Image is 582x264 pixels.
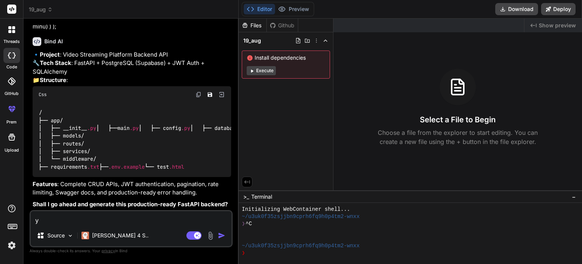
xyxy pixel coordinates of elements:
[169,163,184,170] span: .html
[247,54,325,62] span: Install dependencies
[67,232,74,239] img: Pick Models
[6,119,17,125] label: prem
[120,163,145,170] span: .example
[244,4,275,14] button: Editor
[30,247,233,255] p: Always double-check its answers. Your in Bind
[3,38,20,45] label: threads
[40,76,66,84] strong: Structure
[247,66,276,75] button: Execute
[242,250,246,257] span: ❯
[242,206,350,213] span: Initializing WebContainer shell...
[246,220,252,228] span: ^C
[39,109,287,171] code: / ├── app/ │ ├── __init__ │ ├── │ ├── config │ ├── database │ ├── auth/ │ ├── models/ │ ├── route...
[87,125,96,131] span: .py
[40,51,60,58] strong: Project
[239,22,266,29] div: Files
[206,231,215,240] img: attachment
[5,90,19,97] label: GitHub
[242,242,360,250] span: ~/u3uk0f35zsjjbn9cprh6fq9h0p4tm2-wnxx
[33,180,57,188] strong: Features
[243,193,249,201] span: >_
[117,125,130,131] span: main
[218,232,225,239] img: icon
[5,147,19,153] label: Upload
[29,6,53,13] span: 19_aug
[33,201,228,208] strong: Shall I go ahead and generate this production-ready FastAPI backend?
[495,3,538,15] button: Download
[541,3,576,15] button: Deploy
[47,232,65,239] p: Source
[130,125,139,131] span: .py
[39,92,47,98] span: Css
[44,38,63,45] h6: Bind AI
[5,239,18,252] img: settings
[267,22,298,29] div: Github
[572,193,576,201] span: −
[251,193,272,201] span: Terminal
[243,37,261,44] span: 19_aug
[31,211,232,225] textarea: y
[373,128,543,146] p: Choose a file from the explorer to start editing. You can create a new file using the + button in...
[181,125,190,131] span: .py
[218,91,225,98] img: Open in Browser
[33,51,231,85] p: 🔹 : Video Streaming Platform Backend API 🔧 : FastAPI + PostgreSQL (Supabase) + JWT Auth + SQLAlch...
[205,89,215,100] button: Save file
[102,248,115,253] span: privacy
[40,59,71,66] strong: Tech Stack
[92,232,149,239] p: [PERSON_NAME] 4 S..
[420,114,496,125] h3: Select a File to Begin
[242,220,246,228] span: ❯
[33,180,231,197] p: : Complete CRUD APIs, JWT authentication, pagination, rate limiting, Swagger docs, and production...
[6,64,17,70] label: code
[87,163,99,170] span: .txt
[81,232,89,239] img: Claude 4 Sonnet
[196,92,202,98] img: copy
[539,22,576,29] span: Show preview
[108,163,120,170] span: .env
[570,191,577,203] button: −
[275,4,312,14] button: Preview
[242,213,360,220] span: ~/u3uk0f35zsjjbn9cprh6fq9h0p4tm2-wnxx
